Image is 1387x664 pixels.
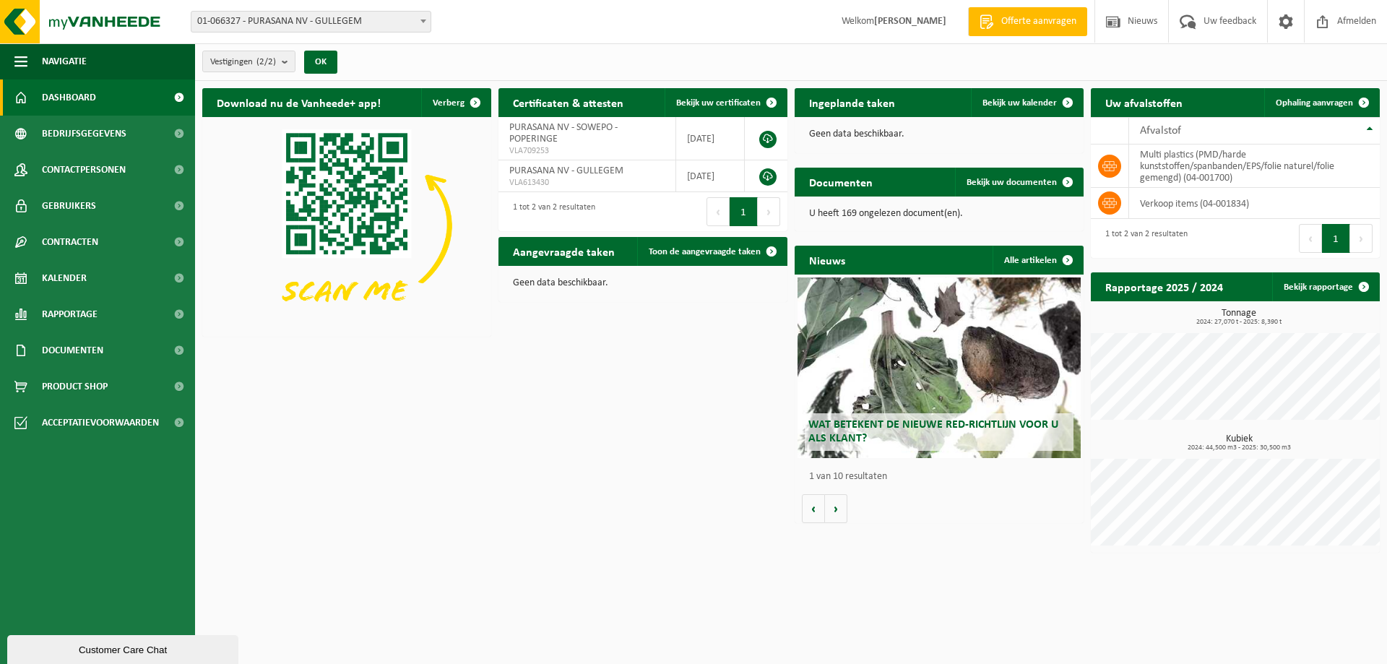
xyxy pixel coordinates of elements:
[730,197,758,226] button: 1
[874,16,946,27] strong: [PERSON_NAME]
[676,98,761,108] span: Bekijk uw certificaten
[42,43,87,79] span: Navigatie
[506,196,595,228] div: 1 tot 2 van 2 resultaten
[1098,444,1380,452] span: 2024: 44,500 m3 - 2025: 30,500 m3
[1098,434,1380,452] h3: Kubiek
[7,632,241,664] iframe: chat widget
[809,129,1069,139] p: Geen data beschikbaar.
[1264,88,1378,117] a: Ophaling aanvragen
[202,88,395,116] h2: Download nu de Vanheede+ app!
[1098,223,1188,254] div: 1 tot 2 van 2 resultaten
[42,188,96,224] span: Gebruikers
[968,7,1087,36] a: Offerte aanvragen
[808,419,1058,444] span: Wat betekent de nieuwe RED-richtlijn voor u als klant?
[707,197,730,226] button: Previous
[202,117,491,334] img: Download de VHEPlus App
[42,79,96,116] span: Dashboard
[809,472,1076,482] p: 1 van 10 resultaten
[1276,98,1353,108] span: Ophaling aanvragen
[1098,319,1380,326] span: 2024: 27,070 t - 2025: 8,390 t
[758,197,780,226] button: Next
[795,246,860,274] h2: Nieuws
[795,88,909,116] h2: Ingeplande taken
[809,209,1069,219] p: U heeft 169 ongelezen document(en).
[42,224,98,260] span: Contracten
[1299,224,1322,253] button: Previous
[509,145,665,157] span: VLA709253
[676,117,745,160] td: [DATE]
[256,57,276,66] count: (2/2)
[433,98,465,108] span: Verberg
[955,168,1082,197] a: Bekijk uw documenten
[1129,145,1380,188] td: multi plastics (PMD/harde kunststoffen/spanbanden/EPS/folie naturel/folie gemengd) (04-001700)
[42,152,126,188] span: Contactpersonen
[998,14,1080,29] span: Offerte aanvragen
[210,51,276,73] span: Vestigingen
[498,237,629,265] h2: Aangevraagde taken
[202,51,295,72] button: Vestigingen(2/2)
[665,88,786,117] a: Bekijk uw certificaten
[967,178,1057,187] span: Bekijk uw documenten
[1091,272,1237,301] h2: Rapportage 2025 / 2024
[42,260,87,296] span: Kalender
[513,278,773,288] p: Geen data beschikbaar.
[1091,88,1197,116] h2: Uw afvalstoffen
[509,177,665,189] span: VLA613430
[637,237,786,266] a: Toon de aangevraagde taken
[1350,224,1373,253] button: Next
[509,122,618,145] span: PURASANA NV - SOWEPO - POPERINGE
[191,11,431,33] span: 01-066327 - PURASANA NV - GULLEGEM
[1129,188,1380,219] td: verkoop items (04-001834)
[42,405,159,441] span: Acceptatievoorwaarden
[42,296,98,332] span: Rapportage
[1322,224,1350,253] button: 1
[795,168,887,196] h2: Documenten
[982,98,1057,108] span: Bekijk uw kalender
[798,277,1081,458] a: Wat betekent de nieuwe RED-richtlijn voor u als klant?
[825,494,847,523] button: Volgende
[649,247,761,256] span: Toon de aangevraagde taken
[498,88,638,116] h2: Certificaten & attesten
[1098,309,1380,326] h3: Tonnage
[993,246,1082,275] a: Alle artikelen
[971,88,1082,117] a: Bekijk uw kalender
[802,494,825,523] button: Vorige
[1140,125,1181,137] span: Afvalstof
[42,332,103,368] span: Documenten
[676,160,745,192] td: [DATE]
[42,368,108,405] span: Product Shop
[509,165,623,176] span: PURASANA NV - GULLEGEM
[1272,272,1378,301] a: Bekijk rapportage
[421,88,490,117] button: Verberg
[304,51,337,74] button: OK
[191,12,431,32] span: 01-066327 - PURASANA NV - GULLEGEM
[42,116,126,152] span: Bedrijfsgegevens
